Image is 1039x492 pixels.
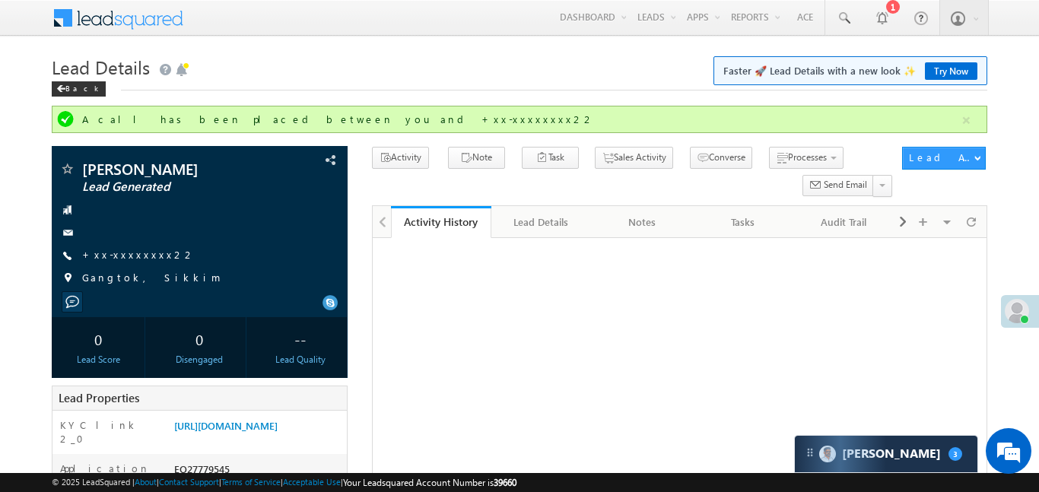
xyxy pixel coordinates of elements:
div: Activity History [402,214,480,229]
a: [URL][DOMAIN_NAME] [174,419,278,432]
button: Note [448,147,505,169]
div: Lead Details [504,213,578,231]
a: Activity History [391,206,491,238]
span: 39660 [494,477,516,488]
span: [PERSON_NAME] [82,161,265,176]
div: EQ27779545 [170,462,347,483]
button: Task [522,147,579,169]
label: Application Number [60,462,159,489]
button: Converse [690,147,752,169]
div: Lead Quality [258,353,343,367]
span: Lead Details [52,55,150,79]
div: Notes [605,213,679,231]
a: Back [52,81,113,94]
img: carter-drag [804,446,816,459]
button: Lead Actions [902,147,986,170]
button: Activity [372,147,429,169]
div: 0 [157,325,242,353]
div: Tasks [705,213,780,231]
div: 0 [56,325,141,353]
div: Lead Actions [909,151,974,164]
button: Processes [769,147,844,169]
span: Send Email [824,178,867,192]
div: -- [258,325,343,353]
span: Lead Generated [82,179,265,195]
span: © 2025 LeadSquared | | | | | [52,475,516,490]
div: A call has been placed between you and +xx-xxxxxxxx22 [82,113,959,126]
button: Send Email [802,175,874,197]
span: Gangtok, Sikkim [82,271,221,286]
div: Audit Trail [805,213,880,231]
a: Tasks [693,206,793,238]
a: Audit Trail [793,206,894,238]
label: KYC link 2_0 [60,418,159,446]
span: Processes [788,151,827,163]
button: Sales Activity [595,147,673,169]
a: Acceptable Use [283,477,341,487]
a: Try Now [925,62,977,80]
a: Terms of Service [221,477,281,487]
a: About [135,477,157,487]
span: Lead Properties [59,390,139,405]
div: Disengaged [157,353,242,367]
span: Your Leadsquared Account Number is [343,477,516,488]
div: carter-dragCarter[PERSON_NAME]3 [794,435,978,473]
a: Notes [593,206,693,238]
div: Back [52,81,106,97]
span: Faster 🚀 Lead Details with a new look ✨ [723,63,977,78]
a: Contact Support [159,477,219,487]
a: Lead Details [491,206,592,238]
div: Lead Score [56,353,141,367]
a: +xx-xxxxxxxx22 [82,248,195,261]
span: 3 [948,447,962,461]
